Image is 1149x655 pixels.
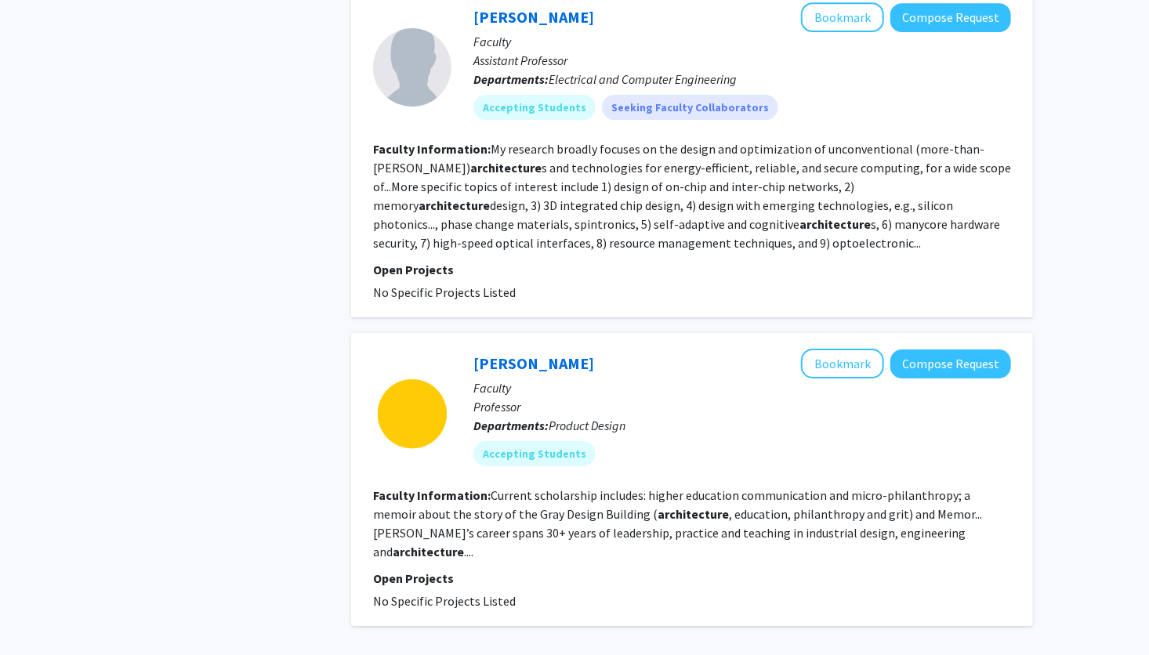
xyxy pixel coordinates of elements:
[373,260,1011,279] p: Open Projects
[473,32,1011,51] p: Faculty
[473,7,594,27] a: [PERSON_NAME]
[890,349,1011,378] button: Compose Request to Mitzi Vernon
[473,71,549,87] b: Departments:
[473,418,549,433] b: Departments:
[890,3,1011,32] button: Compose Request to Ishan Thakkar
[549,71,737,87] span: Electrical and Computer Engineering
[473,95,596,120] mat-chip: Accepting Students
[473,378,1011,397] p: Faculty
[393,544,464,559] b: architecture
[419,197,490,213] b: architecture
[473,51,1011,70] p: Assistant Professor
[373,487,491,503] b: Faculty Information:
[373,141,491,157] b: Faculty Information:
[470,160,542,176] b: architecture
[12,584,67,643] iframe: Chat
[473,441,596,466] mat-chip: Accepting Students
[801,2,884,32] button: Add Ishan Thakkar to Bookmarks
[473,353,594,373] a: [PERSON_NAME]
[799,216,871,232] b: architecture
[373,487,982,559] fg-read-more: Current scholarship includes: higher education communication and micro-philanthropy; a memoir abo...
[373,284,516,300] span: No Specific Projects Listed
[549,418,625,433] span: Product Design
[373,141,1011,251] fg-read-more: My research broadly focuses on the design and optimization of unconventional (more-than-[PERSON_N...
[658,506,729,522] b: architecture
[473,397,1011,416] p: Professor
[373,569,1011,588] p: Open Projects
[801,349,884,378] button: Add Mitzi Vernon to Bookmarks
[373,593,516,609] span: No Specific Projects Listed
[602,95,778,120] mat-chip: Seeking Faculty Collaborators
